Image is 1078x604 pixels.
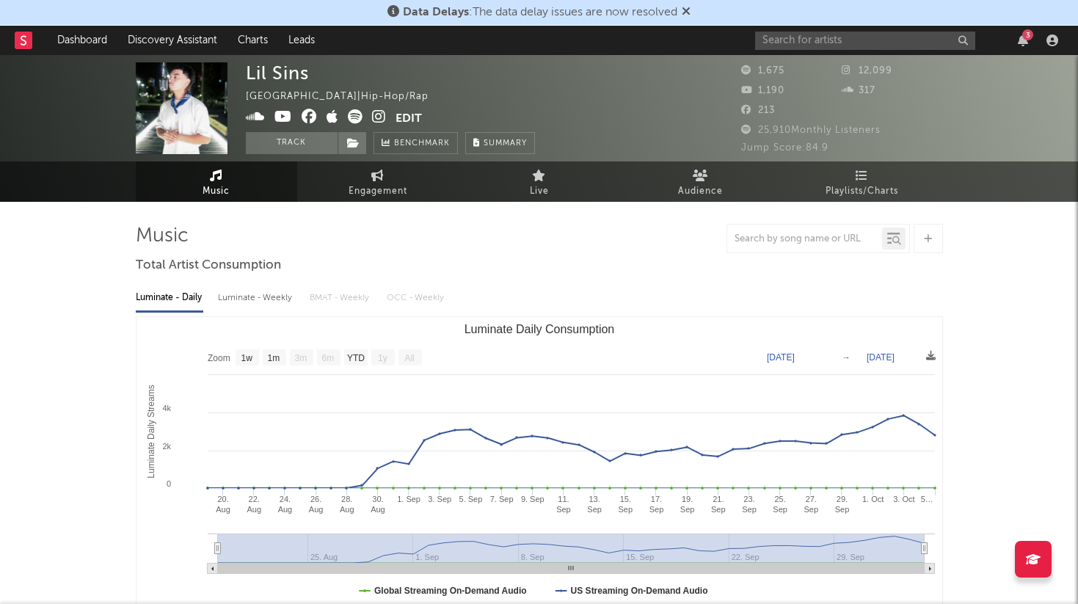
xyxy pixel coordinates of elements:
text: 20. Aug [216,495,230,514]
span: Dismiss [682,7,691,18]
text: 7. Sep [489,495,513,503]
span: 1,190 [741,86,784,95]
span: Data Delays [403,7,469,18]
a: Dashboard [47,26,117,55]
a: Playlists/Charts [782,161,943,202]
text: 1m [267,353,280,363]
text: Luminate Daily Consumption [464,323,614,335]
text: 1. Oct [862,495,883,503]
span: Summary [484,139,527,148]
text: 22. Aug [247,495,261,514]
span: Music [203,183,230,200]
span: 25,910 Monthly Listeners [741,125,881,135]
text: 19. Sep [680,495,694,514]
text: [DATE] [867,352,895,363]
text: 2k [162,442,171,451]
text: 3m [294,353,307,363]
text: All [404,353,414,363]
text: Luminate Daily Streams [145,385,156,478]
text: 21. Sep [711,495,726,514]
div: Luminate - Weekly [218,285,295,310]
div: 3 [1022,29,1033,40]
text: → [842,352,851,363]
text: 27. Sep [804,495,818,514]
text: [DATE] [767,352,795,363]
text: 11. Sep [556,495,571,514]
text: 0 [166,479,170,488]
text: 23. Sep [742,495,757,514]
text: 24. Aug [277,495,292,514]
div: Luminate - Daily [136,285,203,310]
span: 317 [842,86,875,95]
a: Music [136,161,297,202]
span: Jump Score: 84.9 [741,143,828,153]
button: Edit [396,109,422,128]
a: Live [459,161,620,202]
text: 30. Aug [371,495,385,514]
text: 1y [378,353,387,363]
text: 26. Aug [308,495,323,514]
text: 15. Sep [618,495,633,514]
text: 28. Aug [339,495,354,514]
a: Discovery Assistant [117,26,227,55]
span: Live [530,183,549,200]
span: Playlists/Charts [826,183,898,200]
span: 12,099 [842,66,892,76]
span: 213 [741,106,775,115]
text: 1w [241,353,252,363]
text: 3. Oct [893,495,914,503]
a: Audience [620,161,782,202]
span: 1,675 [741,66,784,76]
text: 13. Sep [587,495,602,514]
span: Benchmark [394,135,450,153]
text: 5. Sep [459,495,482,503]
button: Track [246,132,338,154]
div: [GEOGRAPHIC_DATA] | Hip-Hop/Rap [246,88,445,106]
button: 3 [1018,34,1028,46]
text: 25. Sep [773,495,787,514]
input: Search by song name or URL [727,233,882,245]
text: 9. Sep [520,495,544,503]
text: 6m [321,353,334,363]
span: : The data delay issues are now resolved [403,7,677,18]
span: Audience [678,183,723,200]
text: Zoom [208,353,230,363]
text: 1. Sep [397,495,420,503]
text: US Streaming On-Demand Audio [570,586,707,596]
div: Lil Sins [246,62,309,84]
text: 29. Sep [834,495,849,514]
input: Search for artists [755,32,975,50]
text: 5… [920,495,933,503]
text: 4k [162,404,171,412]
text: 3. Sep [428,495,451,503]
span: Engagement [349,183,407,200]
text: Global Streaming On-Demand Audio [374,586,527,596]
a: Charts [227,26,278,55]
button: Summary [465,132,535,154]
a: Engagement [297,161,459,202]
a: Benchmark [374,132,458,154]
span: Total Artist Consumption [136,257,281,274]
a: Leads [278,26,325,55]
text: YTD [346,353,364,363]
text: 17. Sep [649,495,663,514]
